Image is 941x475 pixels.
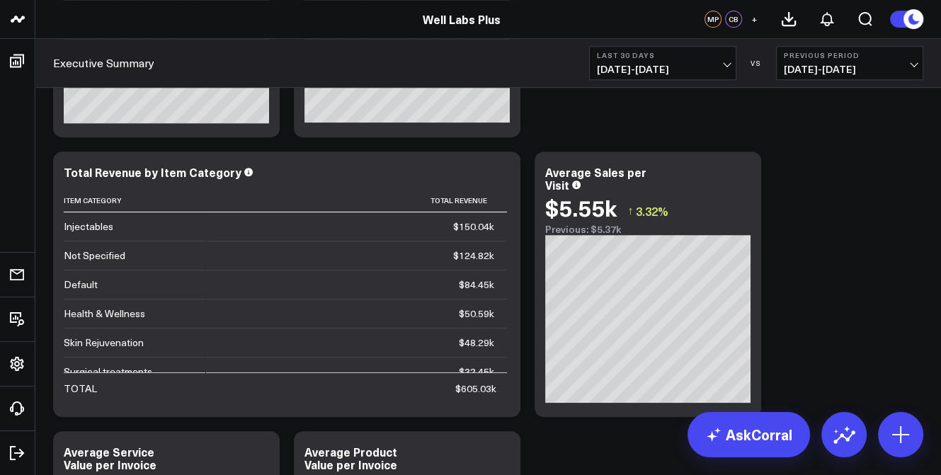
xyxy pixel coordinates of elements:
[64,336,144,350] div: Skin Rejuvenation
[751,14,758,24] span: +
[597,51,729,59] b: Last 30 Days
[205,189,507,212] th: Total Revenue
[455,382,496,396] div: $605.03k
[784,64,916,75] span: [DATE] - [DATE]
[589,46,736,80] button: Last 30 Days[DATE]-[DATE]
[545,195,617,220] div: $5.55k
[725,11,742,28] div: CB
[597,64,729,75] span: [DATE] - [DATE]
[459,365,494,379] div: $32.45k
[64,219,113,234] div: Injectables
[453,219,494,234] div: $150.04k
[688,412,810,457] a: AskCorral
[64,365,152,379] div: Surgical treatments
[64,189,205,212] th: Item Category
[64,164,241,180] div: Total Revenue by Item Category
[545,164,646,193] div: Average Sales per Visit
[545,224,751,235] div: Previous: $5.37k
[304,444,397,472] div: Average Product Value per Invoice
[705,11,722,28] div: MP
[776,46,923,80] button: Previous Period[DATE]-[DATE]
[743,59,769,67] div: VS
[64,248,125,263] div: Not Specified
[636,203,668,219] span: 3.32%
[459,307,494,321] div: $50.59k
[64,307,145,321] div: Health & Wellness
[423,11,501,27] a: Well Labs Plus
[64,277,98,292] div: Default
[746,11,763,28] button: +
[64,382,97,396] div: TOTAL
[784,51,916,59] b: Previous Period
[459,336,494,350] div: $48.29k
[64,444,156,472] div: Average Service Value per Invoice
[459,277,494,292] div: $84.45k
[453,248,494,263] div: $124.82k
[53,55,154,71] a: Executive Summary
[627,202,633,220] span: ↑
